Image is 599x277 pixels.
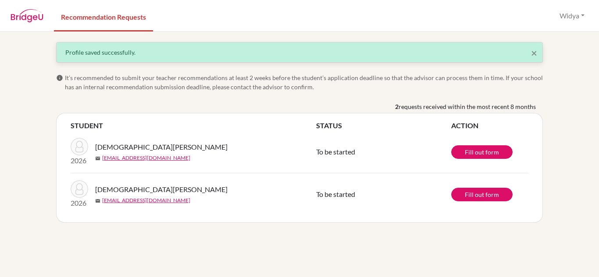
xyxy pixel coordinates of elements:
b: 2 [395,102,399,111]
span: requests received within the most recent 8 months [399,102,536,111]
span: mail [95,156,100,161]
a: [EMAIL_ADDRESS][DOMAIN_NAME] [102,196,190,204]
p: 2026 [71,155,88,166]
a: [EMAIL_ADDRESS][DOMAIN_NAME] [102,154,190,162]
p: 2026 [71,198,88,208]
span: info [56,74,63,81]
th: ACTION [451,120,528,131]
img: BridgeU logo [11,9,43,22]
span: [DEMOGRAPHIC_DATA][PERSON_NAME] [95,184,228,195]
span: To be started [316,190,355,198]
span: It’s recommended to submit your teacher recommendations at least 2 weeks before the student’s app... [65,73,543,91]
span: mail [95,198,100,203]
span: × [531,46,537,59]
span: To be started [316,147,355,156]
img: Christian, Sally [71,138,88,155]
button: Close [531,48,537,58]
button: Widya [556,7,588,24]
div: Profile saved successfully. [65,48,534,57]
th: STUDENT [71,120,316,131]
a: Fill out form [451,145,513,159]
th: STATUS [316,120,451,131]
span: [DEMOGRAPHIC_DATA][PERSON_NAME] [95,142,228,152]
a: Fill out form [451,188,513,201]
a: Recommendation Requests [54,1,153,32]
img: Christian, Sally [71,180,88,198]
